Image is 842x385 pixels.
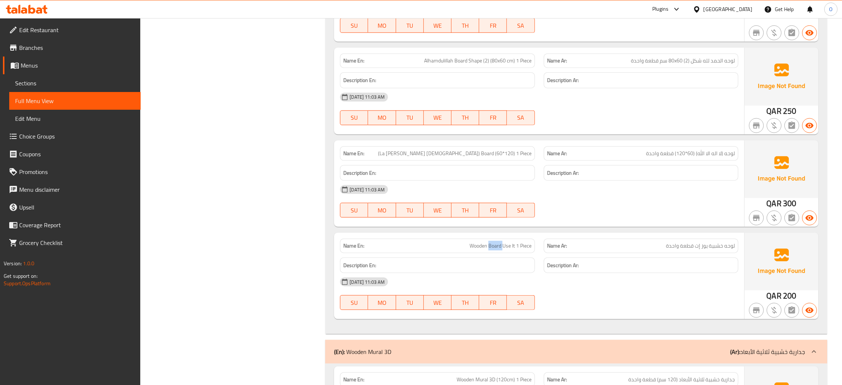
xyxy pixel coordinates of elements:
[507,18,535,33] button: SA
[783,104,796,118] span: 250
[666,242,735,250] span: لوحه خشبیة يوز إت قطعة واحدة
[547,376,567,384] strong: Name Ar:
[427,205,449,216] span: WE
[749,303,764,318] button: Not branch specific item
[347,93,388,100] span: [DATE] 11:03 AM
[730,347,805,356] p: جداریة خشبیة ثلاثية الأبعاد
[454,297,476,308] span: TH
[325,340,827,364] div: (En): Wooden Mural 3D(Ar):جداریة خشبیة ثلاثية الأبعاد
[454,205,476,216] span: TH
[451,110,479,125] button: TH
[424,57,532,65] span: Alhamdulillah Board Shape (2) (80x60 cm) 1 Piece
[783,289,796,303] span: 200
[784,303,799,318] button: Not has choices
[749,118,764,133] button: Not branch specific item
[343,168,376,178] strong: Description En:
[3,198,141,216] a: Upsell
[457,376,532,384] span: Wooden Mural 3D (120cm) 1 Piece
[340,18,368,33] button: SU
[396,295,424,310] button: TU
[3,216,141,234] a: Coverage Report
[507,203,535,218] button: SA
[427,112,449,123] span: WE
[784,25,799,40] button: Not has choices
[3,145,141,163] a: Coupons
[802,211,817,225] button: Available
[399,112,421,123] span: TU
[4,271,38,281] span: Get support on:
[4,279,51,288] a: Support.OpsPlatform
[343,297,365,308] span: SU
[371,20,393,31] span: MO
[371,112,393,123] span: MO
[427,20,449,31] span: WE
[399,20,421,31] span: TU
[547,168,579,178] strong: Description Ar:
[343,57,364,65] strong: Name En:
[343,205,365,216] span: SU
[3,39,141,57] a: Branches
[652,5,669,14] div: Plugins
[767,118,781,133] button: Purchased item
[347,279,388,286] span: [DATE] 11:03 AM
[15,114,135,123] span: Edit Menu
[749,25,764,40] button: Not branch specific item
[19,221,135,229] span: Coverage Report
[479,203,507,218] button: FR
[745,48,818,105] img: Ae5nvW7+0k+MAAAAAElFTkSuQmCC
[3,57,141,74] a: Menus
[19,25,135,34] span: Edit Restaurant
[479,295,507,310] button: FR
[343,376,364,384] strong: Name En:
[547,150,567,157] strong: Name Ar:
[23,259,34,268] span: 1.0.0
[510,112,532,123] span: SA
[340,110,368,125] button: SU
[368,18,396,33] button: MO
[19,238,135,247] span: Grocery Checklist
[15,96,135,105] span: Full Menu View
[427,297,449,308] span: WE
[454,20,476,31] span: TH
[749,211,764,225] button: Not branch specific item
[9,74,141,92] a: Sections
[802,25,817,40] button: Available
[482,297,504,308] span: FR
[784,211,799,225] button: Not has choices
[767,211,781,225] button: Purchased item
[784,118,799,133] button: Not has choices
[399,205,421,216] span: TU
[479,110,507,125] button: FR
[547,242,567,250] strong: Name Ar:
[547,261,579,270] strong: Description Ar:
[371,297,393,308] span: MO
[783,196,796,211] span: 300
[547,76,579,85] strong: Description Ar:
[343,76,376,85] strong: Description En:
[9,110,141,127] a: Edit Menu
[510,20,532,31] span: SA
[3,234,141,252] a: Grocery Checklist
[343,242,364,250] strong: Name En:
[745,233,818,290] img: Ae5nvW7+0k+MAAAAAElFTkSuQmCC
[470,242,532,250] span: Wooden Board Use It 1 Piece
[767,196,781,211] span: QAR
[19,167,135,176] span: Promotions
[479,18,507,33] button: FR
[424,203,451,218] button: WE
[396,203,424,218] button: TU
[368,203,396,218] button: MO
[19,185,135,194] span: Menu disclaimer
[482,20,504,31] span: FR
[767,303,781,318] button: Purchased item
[340,203,368,218] button: SU
[368,110,396,125] button: MO
[3,163,141,181] a: Promotions
[802,303,817,318] button: Available
[424,295,451,310] button: WE
[424,110,451,125] button: WE
[334,347,391,356] p: Wooden Mural 3D
[451,203,479,218] button: TH
[510,205,532,216] span: SA
[767,289,781,303] span: QAR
